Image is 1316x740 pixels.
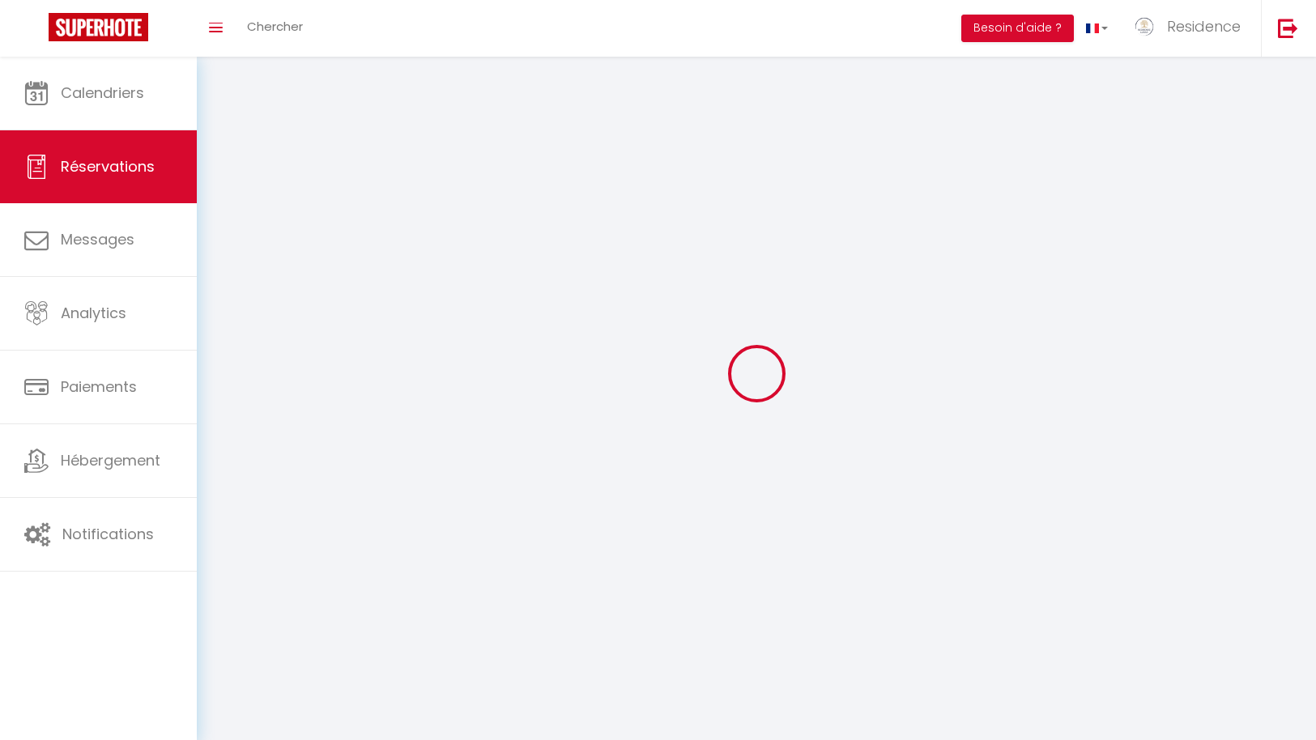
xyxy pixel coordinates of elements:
[61,303,126,323] span: Analytics
[961,15,1074,42] button: Besoin d'aide ?
[49,13,148,41] img: Super Booking
[61,156,155,176] span: Réservations
[61,450,160,470] span: Hébergement
[62,524,154,544] span: Notifications
[1278,18,1298,38] img: logout
[61,229,134,249] span: Messages
[61,376,137,397] span: Paiements
[1167,16,1241,36] span: Residence
[61,83,144,103] span: Calendriers
[1132,15,1156,39] img: ...
[247,18,303,35] span: Chercher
